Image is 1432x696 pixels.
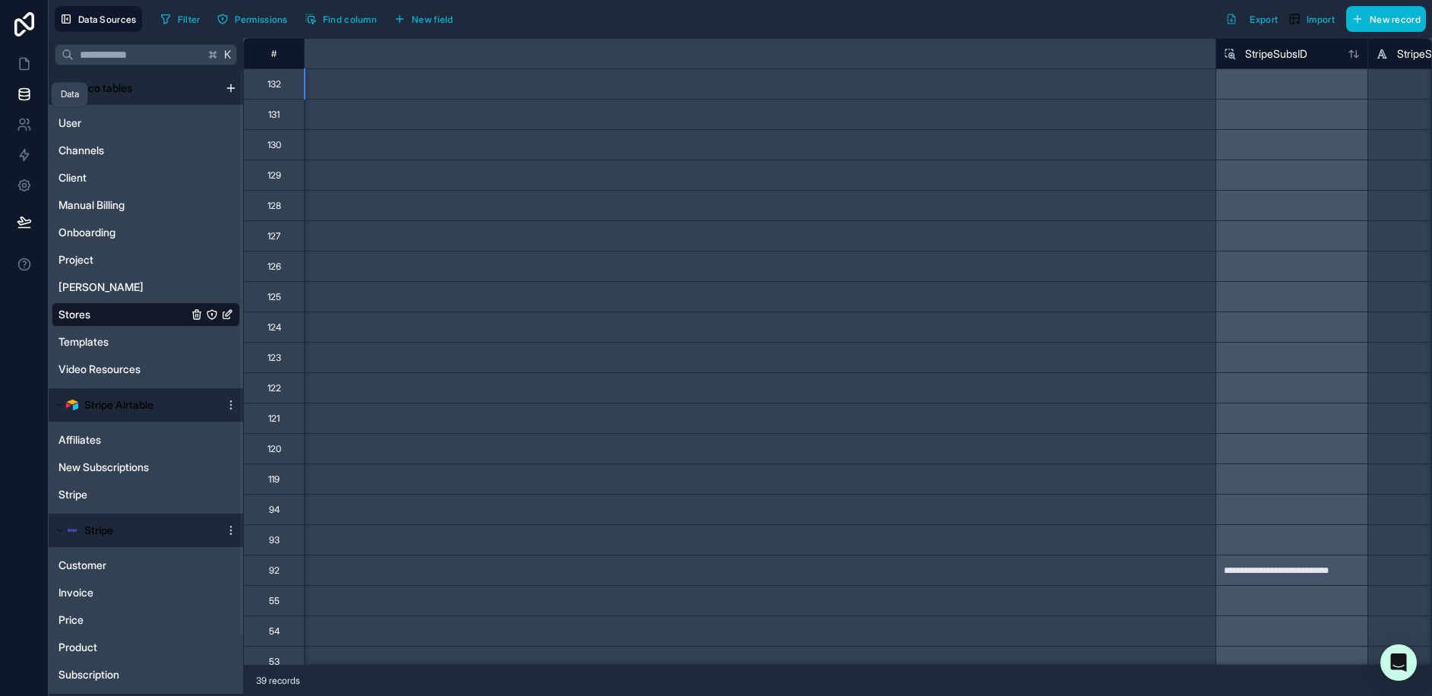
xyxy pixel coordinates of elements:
span: Client [58,170,87,185]
div: Project [52,248,240,272]
div: Invoice [52,581,240,605]
a: Stripe [58,487,203,502]
span: Filter [178,14,201,25]
div: 92 [269,565,280,577]
button: Data Sources [55,6,142,32]
a: Onboarding [58,225,188,240]
button: Noloco tables [52,78,219,99]
div: Rex [52,275,240,299]
div: 120 [267,443,281,455]
div: 121 [268,413,280,425]
span: Customer [58,558,106,573]
div: Product [52,635,240,660]
span: New Subscriptions [58,460,149,475]
a: Video Resources [58,362,188,377]
a: Customer [58,558,203,573]
span: 39 records [256,675,300,687]
span: Project [58,252,93,267]
div: 132 [267,78,281,90]
span: Stores [58,307,90,322]
button: Airtable LogoStripe Airtable [52,394,219,416]
button: Find column [299,8,382,30]
a: Manual Billing [58,198,188,213]
a: New Subscriptions [58,460,203,475]
div: Video Resources [52,357,240,381]
a: Subscription [58,667,203,682]
div: 127 [267,230,280,242]
span: New field [412,14,454,25]
a: Invoice [58,585,203,600]
div: 129 [267,169,281,182]
div: 125 [267,291,281,303]
span: Onboarding [58,225,115,240]
div: Customer [52,553,240,577]
div: Stripe [52,482,240,507]
span: Subscription [58,667,119,682]
a: Stores [58,307,188,322]
button: New record [1346,6,1426,32]
button: New field [388,8,459,30]
div: 122 [267,382,281,394]
div: Affiliates [52,428,240,452]
span: User [58,115,81,131]
button: Stripe [52,520,219,541]
div: Stores [52,302,240,327]
span: Permissions [235,14,287,25]
div: 54 [269,625,280,637]
a: [PERSON_NAME] [58,280,188,295]
div: Channels [52,138,240,163]
img: svg+xml,%3c [66,524,78,536]
a: Templates [58,334,188,350]
span: New record [1370,14,1421,25]
div: Data [61,88,79,100]
div: Onboarding [52,220,240,245]
div: Manual Billing [52,193,240,217]
span: Stripe [58,487,87,502]
span: [PERSON_NAME] [58,280,144,295]
button: Permissions [211,8,292,30]
div: # [255,48,292,59]
span: Affiliates [58,432,101,448]
div: 53 [269,656,280,668]
div: Client [52,166,240,190]
a: User [58,115,188,131]
span: K [223,49,233,60]
div: User [52,111,240,135]
div: 93 [269,534,280,546]
button: Export [1220,6,1283,32]
div: Subscription [52,663,240,687]
div: 126 [267,261,281,273]
span: Stripe [84,523,113,538]
a: Permissions [211,8,299,30]
span: Product [58,640,97,655]
span: Noloco tables [66,81,132,96]
span: Templates [58,334,109,350]
span: Data Sources [78,14,137,25]
a: Price [58,612,203,628]
span: Find column [323,14,377,25]
div: 131 [268,109,280,121]
div: New Subscriptions [52,455,240,479]
div: 123 [267,352,281,364]
span: Stripe Airtable [84,397,153,413]
a: Affiliates [58,432,203,448]
div: Price [52,608,240,632]
a: Product [58,640,203,655]
span: Price [58,612,84,628]
span: StripeSubsID [1245,46,1307,62]
span: Channels [58,143,104,158]
span: Import [1307,14,1335,25]
div: Open Intercom Messenger [1380,644,1417,681]
div: 124 [267,321,281,334]
a: Client [58,170,188,185]
div: 94 [269,504,280,516]
a: New record [1340,6,1426,32]
span: Manual Billing [58,198,125,213]
span: Export [1250,14,1278,25]
button: Import [1283,6,1340,32]
a: Project [58,252,188,267]
img: Airtable Logo [66,399,78,411]
div: Templates [52,330,240,354]
a: Channels [58,143,188,158]
div: 55 [269,595,280,607]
